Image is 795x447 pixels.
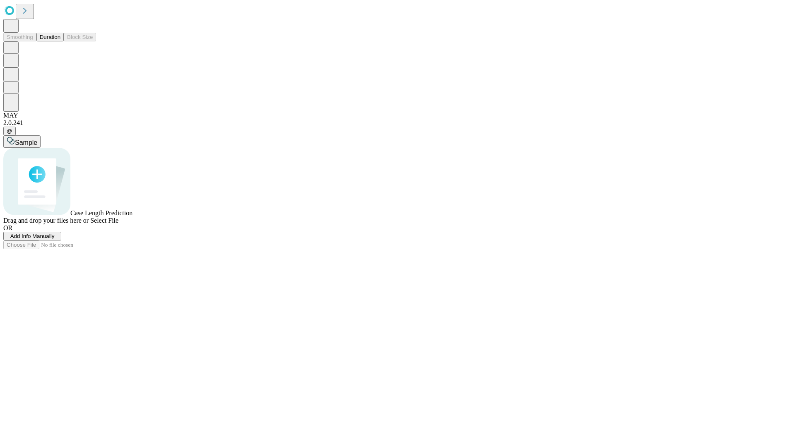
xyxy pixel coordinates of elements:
[7,128,12,134] span: @
[3,33,36,41] button: Smoothing
[3,135,41,148] button: Sample
[3,217,89,224] span: Drag and drop your files here or
[3,232,61,240] button: Add Info Manually
[64,33,96,41] button: Block Size
[15,139,37,146] span: Sample
[3,119,792,127] div: 2.0.241
[70,209,132,216] span: Case Length Prediction
[3,127,16,135] button: @
[90,217,118,224] span: Select File
[3,224,12,231] span: OR
[3,112,792,119] div: MAY
[10,233,55,239] span: Add Info Manually
[36,33,64,41] button: Duration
